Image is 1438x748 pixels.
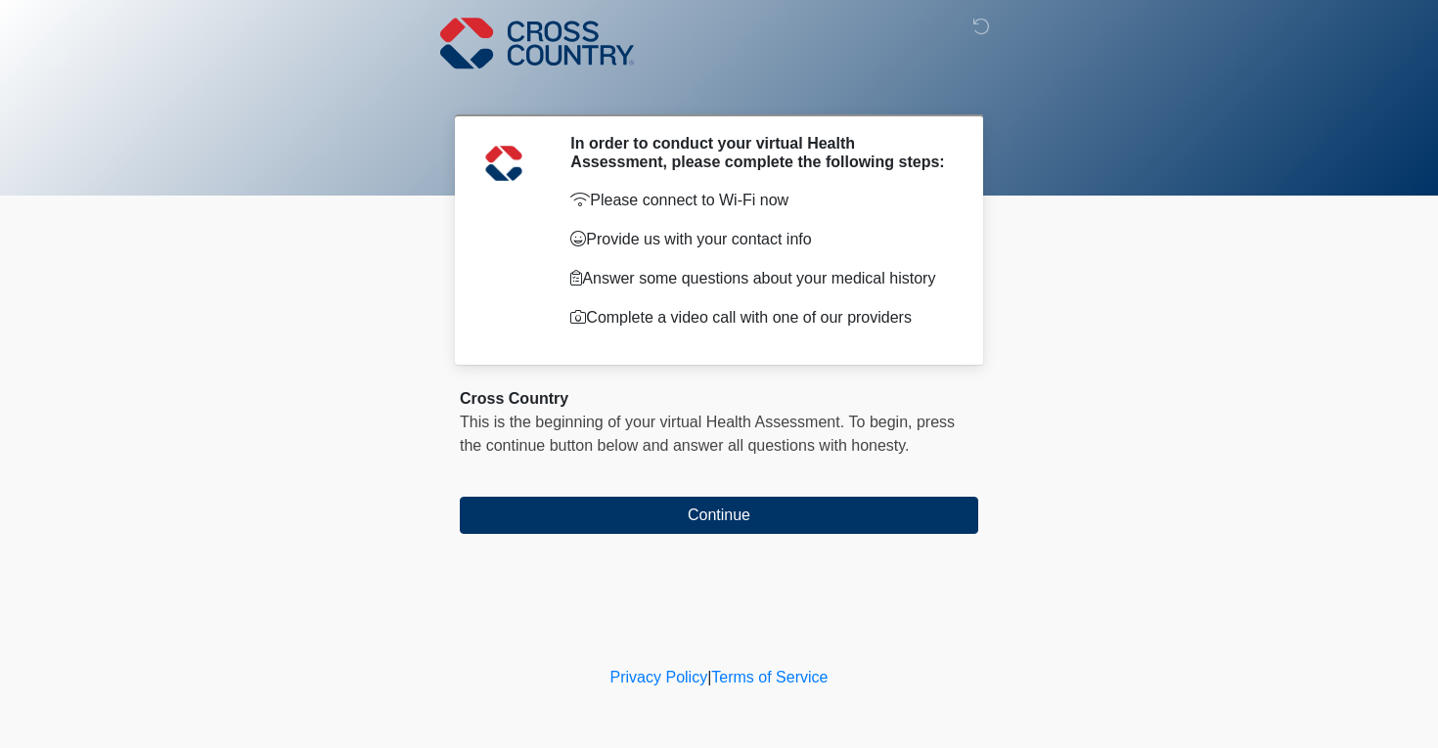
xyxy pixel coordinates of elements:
[474,134,533,193] img: Agent Avatar
[610,669,708,685] a: Privacy Policy
[460,414,844,430] span: This is the beginning of your virtual Health Assessment.
[460,497,978,534] button: Continue
[460,414,955,454] span: press the continue button below and answer all questions with honesty.
[570,267,949,290] p: Answer some questions about your medical history
[707,669,711,685] a: |
[445,70,993,107] h1: ‎ ‎ ‎
[570,189,949,212] p: Please connect to Wi-Fi now
[849,414,917,430] span: To begin,
[440,15,634,71] img: Cross Country Logo
[570,134,949,171] h2: In order to conduct your virtual Health Assessment, please complete the following steps:
[711,669,828,685] a: Terms of Service
[570,306,949,330] p: Complete a video call with one of our providers
[570,228,949,251] p: Provide us with your contact info
[460,387,978,411] div: Cross Country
